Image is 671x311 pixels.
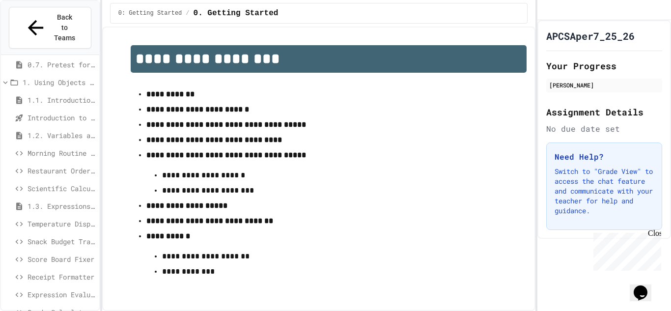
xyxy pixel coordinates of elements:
span: Score Board Fixer [28,254,95,264]
h2: Assignment Details [546,105,662,119]
span: 1.1. Introduction to Algorithms, Programming, and Compilers [28,95,95,105]
h1: APCSAper7_25_26 [546,29,635,43]
span: 0.7. Pretest for the AP CSA Exam [28,59,95,70]
iframe: chat widget [589,229,661,271]
span: 0. Getting Started [194,7,279,19]
p: Switch to "Grade View" to access the chat feature and communicate with your teacher for help and ... [555,167,654,216]
span: Receipt Formatter [28,272,95,282]
div: [PERSON_NAME] [549,81,659,89]
div: Chat with us now!Close [4,4,68,62]
span: / [186,9,189,17]
span: Back to Teams [53,12,76,43]
button: Back to Teams [9,7,91,49]
iframe: chat widget [630,272,661,301]
div: No due date set [546,123,662,135]
span: 0: Getting Started [118,9,182,17]
span: Temperature Display Fix [28,219,95,229]
span: Snack Budget Tracker [28,236,95,247]
span: Introduction to Algorithms, Programming, and Compilers [28,113,95,123]
h3: Need Help? [555,151,654,163]
span: 1.2. Variables and Data Types [28,130,95,141]
span: 1. Using Objects and Methods [23,77,95,87]
span: Restaurant Order System [28,166,95,176]
span: Expression Evaluator Fix [28,289,95,300]
span: Morning Routine Fix [28,148,95,158]
span: 1.3. Expressions and Output [New] [28,201,95,211]
span: Scientific Calculator [28,183,95,194]
h2: Your Progress [546,59,662,73]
